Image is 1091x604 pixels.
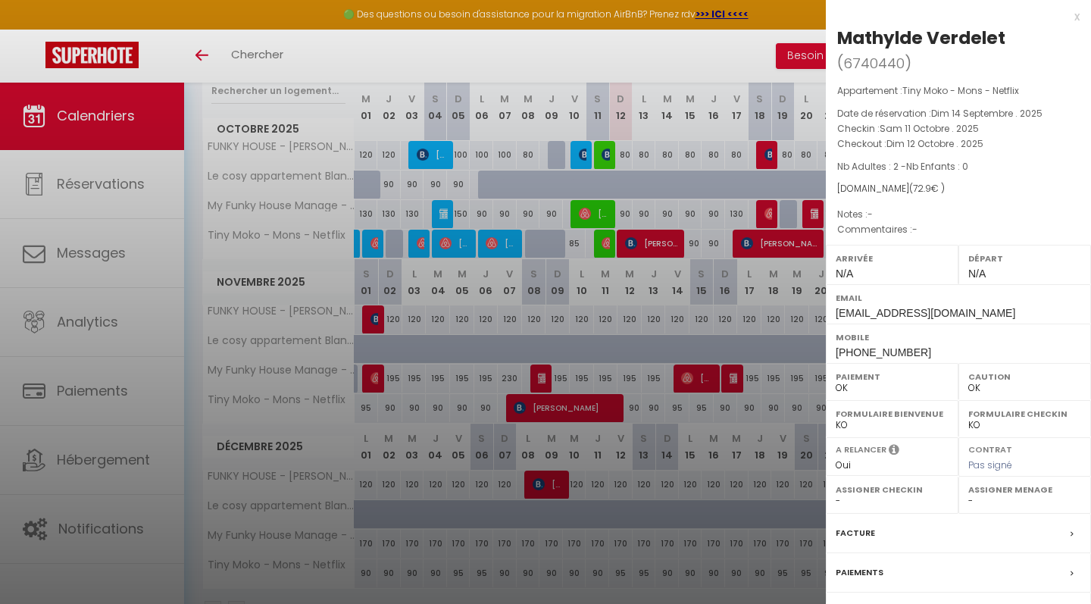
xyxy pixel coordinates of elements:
span: 6740440 [843,54,905,73]
div: Mathylde Verdelet [837,26,1005,50]
label: Départ [968,251,1081,266]
p: Appartement : [837,83,1080,99]
span: Dim 14 Septembre . 2025 [931,107,1043,120]
label: Paiements [836,565,883,581]
label: Caution [968,369,1081,384]
p: Commentaires : [837,222,1080,237]
span: Pas signé [968,458,1012,471]
span: - [912,223,918,236]
p: Date de réservation : [837,106,1080,121]
p: Notes : [837,207,1080,222]
span: [PHONE_NUMBER] [836,346,931,358]
div: x [826,8,1080,26]
span: ( € ) [909,182,945,195]
label: Email [836,290,1081,305]
label: A relancer [836,443,886,456]
label: Assigner Menage [968,482,1081,497]
span: ( ) [837,52,911,74]
span: Tiny Moko - Mons - Netflix [902,84,1019,97]
label: Mobile [836,330,1081,345]
p: Checkin : [837,121,1080,136]
span: N/A [968,268,986,280]
span: Sam 11 Octobre . 2025 [880,122,979,135]
label: Formulaire Bienvenue [836,406,949,421]
span: [EMAIL_ADDRESS][DOMAIN_NAME] [836,307,1015,319]
span: Nb Enfants : 0 [906,160,968,173]
label: Contrat [968,443,1012,453]
p: Checkout : [837,136,1080,152]
span: N/A [836,268,853,280]
label: Assigner Checkin [836,482,949,497]
label: Facture [836,525,875,541]
div: [DOMAIN_NAME] [837,182,1080,196]
i: Sélectionner OUI si vous souhaiter envoyer les séquences de messages post-checkout [889,443,899,460]
label: Formulaire Checkin [968,406,1081,421]
label: Arrivée [836,251,949,266]
label: Paiement [836,369,949,384]
span: - [867,208,873,221]
span: 72.9 [913,182,931,195]
span: Nb Adultes : 2 - [837,160,968,173]
span: Dim 12 Octobre . 2025 [886,137,983,150]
